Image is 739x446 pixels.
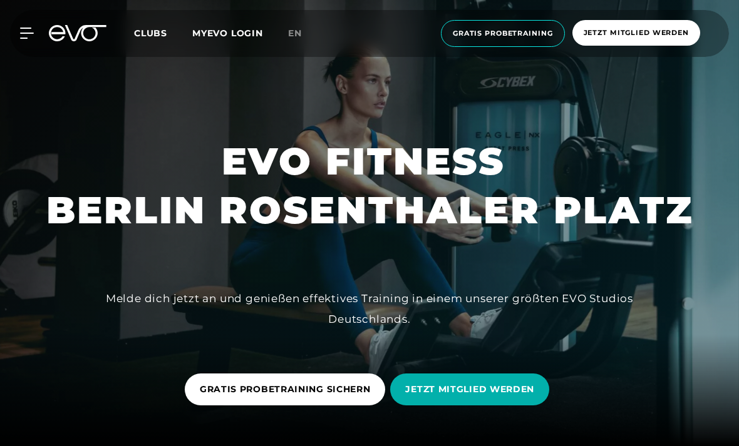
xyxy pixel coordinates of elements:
span: Clubs [134,28,167,39]
div: Melde dich jetzt an und genießen effektives Training in einem unserer größten EVO Studios Deutsch... [88,288,651,329]
a: JETZT MITGLIED WERDEN [390,364,554,415]
a: MYEVO LOGIN [192,28,263,39]
a: GRATIS PROBETRAINING SICHERN [185,364,391,415]
span: en [288,28,302,39]
span: GRATIS PROBETRAINING SICHERN [200,383,371,396]
span: Gratis Probetraining [453,28,553,39]
span: Jetzt Mitglied werden [584,28,689,38]
span: JETZT MITGLIED WERDEN [405,383,534,396]
a: Gratis Probetraining [437,20,569,47]
a: Clubs [134,27,192,39]
a: Jetzt Mitglied werden [569,20,704,47]
a: en [288,26,317,41]
h1: EVO FITNESS BERLIN ROSENTHALER PLATZ [46,137,693,235]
